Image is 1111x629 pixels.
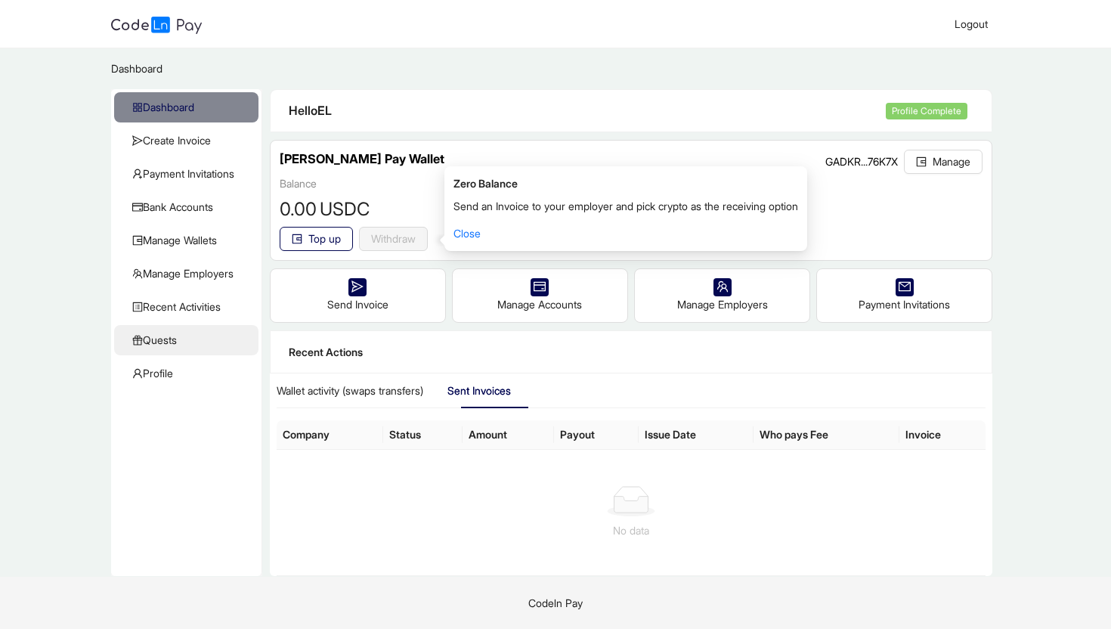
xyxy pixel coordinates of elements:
span: Logout [955,17,988,30]
th: Invoice [899,420,986,450]
p: Send an Invoice to your employer and pick crypto as the receiving option [453,198,798,215]
span: Manage [933,153,970,170]
span: Payment Invitations [132,159,246,189]
button: walletTop up [280,227,353,251]
th: Status [383,420,463,450]
span: Create Invoice [132,125,246,156]
th: Issue Date [639,420,754,450]
div: Balance [280,175,370,192]
div: Zero Balance [453,175,798,192]
span: gift [132,335,143,345]
span: wallet [916,156,927,167]
h3: [PERSON_NAME] Pay Wallet [280,150,444,169]
a: walletManage [904,155,983,168]
span: team [716,280,729,293]
span: credit-card [534,280,546,293]
span: appstore [132,102,143,113]
span: wallet [292,234,302,244]
th: Who pays Fee [754,420,899,450]
div: Sent Invoices [447,383,511,399]
span: Top up [308,231,341,247]
th: Company [277,420,383,450]
span: .00 [290,198,317,220]
span: user-add [132,169,143,179]
span: send [132,135,143,146]
a: Profile Complete [886,102,973,119]
div: Manage Employers [635,269,809,322]
span: mail [899,280,911,293]
span: profile [132,302,143,312]
span: Profile Complete [886,103,967,119]
span: Profile [132,358,246,389]
th: Amount [463,420,554,450]
div: Payment Invitations [817,269,992,322]
span: 0 [280,198,290,220]
span: Recent Activities [132,292,246,322]
span: Bank Accounts [132,192,246,222]
span: Manage Wallets [132,225,246,256]
img: logo [111,17,202,34]
div: Recent Actions [289,344,974,361]
span: GADKR...76K7X [825,155,898,168]
span: credit-card [132,202,143,212]
span: Quests [132,325,246,355]
span: EL [317,103,332,118]
span: send [351,280,364,293]
a: Close [453,227,481,240]
span: Dashboard [132,92,246,122]
div: Send Invoice [271,269,445,322]
span: wallet [132,235,143,246]
span: team [132,268,143,279]
p: No data [295,522,967,539]
div: Hello [289,101,887,120]
span: USDC [320,195,370,224]
div: Manage Accounts [453,269,627,322]
button: walletManage [904,150,983,174]
span: Manage Employers [132,259,246,289]
div: Wallet activity (swaps transfers) [277,383,423,399]
th: Payout [554,420,639,450]
span: Dashboard [111,62,162,75]
span: user [132,368,143,379]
